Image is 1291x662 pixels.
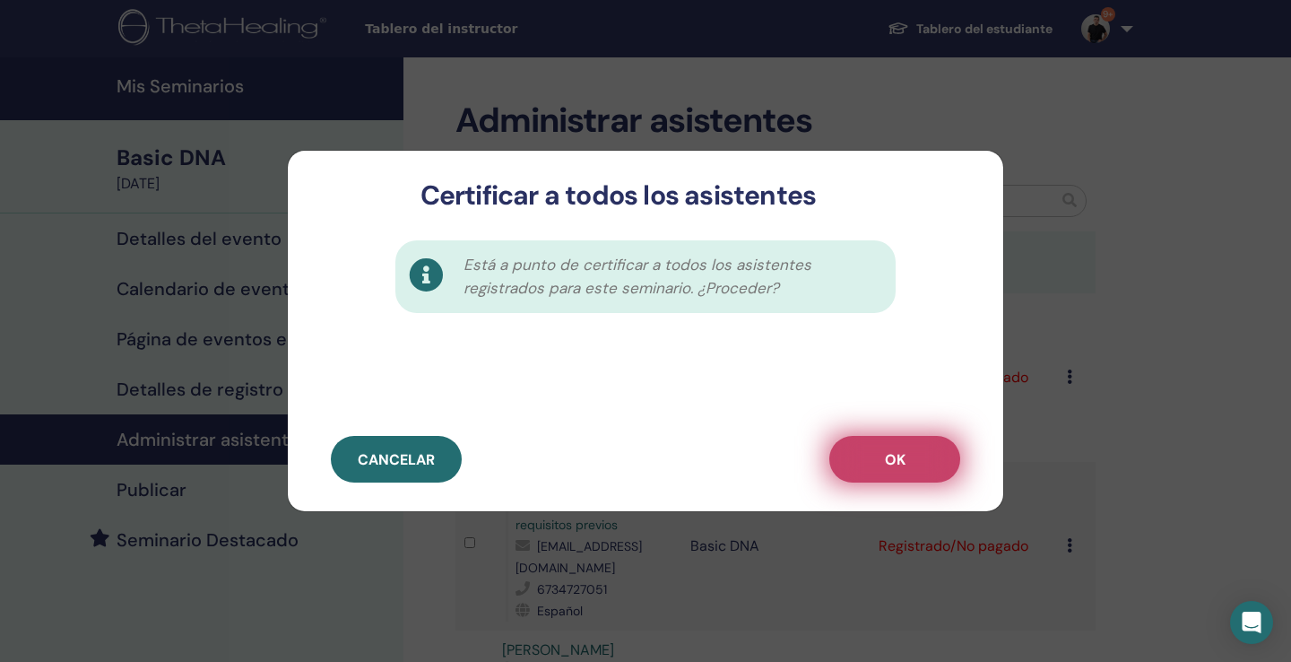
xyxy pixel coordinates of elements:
button: Cancelar [331,436,462,483]
span: Cancelar [358,450,435,469]
h3: Certificar a todos los asistentes [316,179,920,212]
button: OK [829,436,960,483]
span: OK [885,450,905,469]
div: Open Intercom Messenger [1230,601,1273,644]
span: Está a punto de certificar a todos los asistentes registrados para este seminario. ¿Proceder? [464,254,876,300]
